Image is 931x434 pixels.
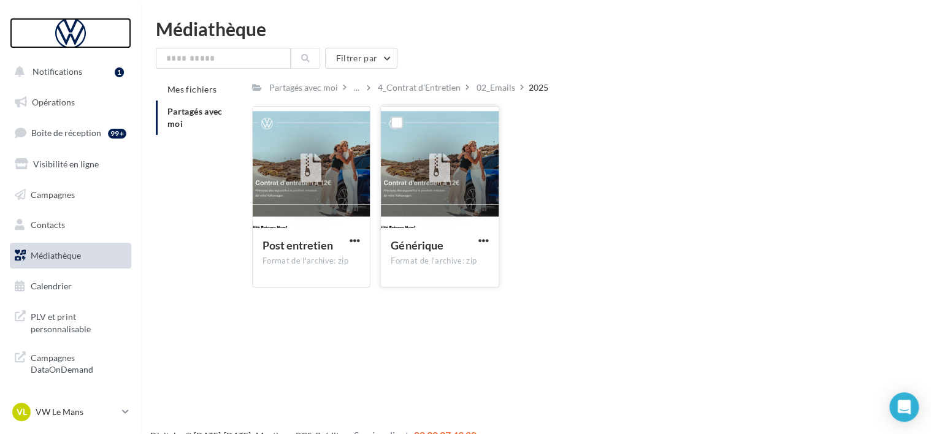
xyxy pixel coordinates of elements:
a: Opérations [7,89,134,115]
a: Contacts [7,212,134,238]
div: Partagés avec moi [269,82,338,94]
div: Format de l'archive: zip [391,256,488,267]
a: Visibilité en ligne [7,151,134,177]
span: PLV et print personnalisable [31,308,126,335]
span: Post entretien [262,238,333,252]
a: Calendrier [7,273,134,299]
span: Mes fichiers [167,84,216,94]
div: 1 [115,67,124,77]
a: Médiathèque [7,243,134,268]
a: VL VW Le Mans [10,400,131,424]
button: Notifications 1 [7,59,129,85]
div: ... [351,79,362,96]
a: Campagnes DataOnDemand [7,345,134,381]
button: Filtrer par [325,48,397,69]
a: Campagnes [7,182,134,208]
a: PLV et print personnalisable [7,303,134,340]
span: Campagnes [31,189,75,199]
span: Contacts [31,219,65,230]
div: 02_Emails [477,82,515,94]
span: Boîte de réception [31,128,101,138]
div: 2025 [529,82,548,94]
span: Générique [391,238,443,252]
span: Notifications [33,66,82,77]
div: Médiathèque [156,20,916,38]
div: 4_Contrat d'Entretien [378,82,461,94]
span: Visibilité en ligne [33,159,99,169]
p: VW Le Mans [36,406,117,418]
span: Opérations [32,97,75,107]
span: Campagnes DataOnDemand [31,349,126,376]
span: Calendrier [31,281,72,291]
span: Médiathèque [31,250,81,261]
span: VL [17,406,27,418]
div: Format de l'archive: zip [262,256,360,267]
div: Open Intercom Messenger [889,392,919,422]
span: Partagés avec moi [167,106,223,129]
a: Boîte de réception99+ [7,120,134,146]
div: 99+ [108,129,126,139]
